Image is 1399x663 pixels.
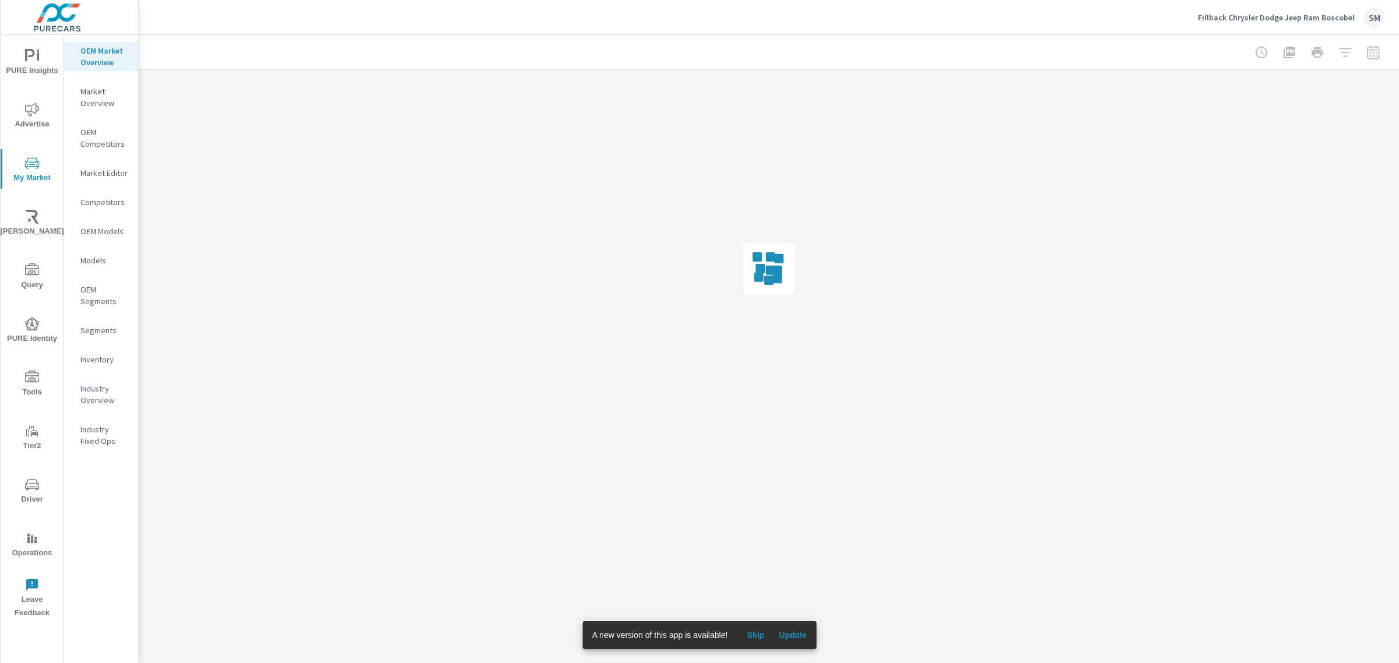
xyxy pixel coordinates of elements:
[80,196,129,208] p: Competitors
[64,351,138,368] div: Inventory
[64,42,138,71] div: OEM Market Overview
[779,630,807,640] span: Update
[80,255,129,266] p: Models
[80,225,129,237] p: OEM Models
[592,630,728,640] span: A new version of this app is available!
[64,83,138,112] div: Market Overview
[1,35,64,625] div: nav menu
[4,156,60,185] span: My Market
[4,49,60,77] span: PURE Insights
[80,354,129,365] p: Inventory
[80,424,129,447] p: Industry Fixed Ops
[4,210,60,238] span: [PERSON_NAME]
[741,630,769,640] span: Skip
[1198,12,1355,23] p: Fillback Chrysler Dodge Jeep Ram Boscobel
[64,223,138,240] div: OEM Models
[80,126,129,150] p: OEM Competitors
[737,626,774,644] button: Skip
[4,371,60,399] span: Tools
[4,103,60,131] span: Advertise
[4,317,60,345] span: PURE Identity
[80,86,129,109] p: Market Overview
[80,167,129,179] p: Market Editor
[64,164,138,182] div: Market Editor
[64,124,138,153] div: OEM Competitors
[80,325,129,336] p: Segments
[1364,7,1385,28] div: SM
[64,380,138,409] div: Industry Overview
[4,263,60,292] span: Query
[4,531,60,560] span: Operations
[80,45,129,68] p: OEM Market Overview
[64,252,138,269] div: Models
[64,281,138,310] div: OEM Segments
[64,421,138,450] div: Industry Fixed Ops
[4,424,60,453] span: Tier2
[4,478,60,506] span: Driver
[80,383,129,406] p: Industry Overview
[80,284,129,307] p: OEM Segments
[774,626,811,644] button: Update
[64,193,138,211] div: Competitors
[4,578,60,620] span: Leave Feedback
[64,322,138,339] div: Segments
